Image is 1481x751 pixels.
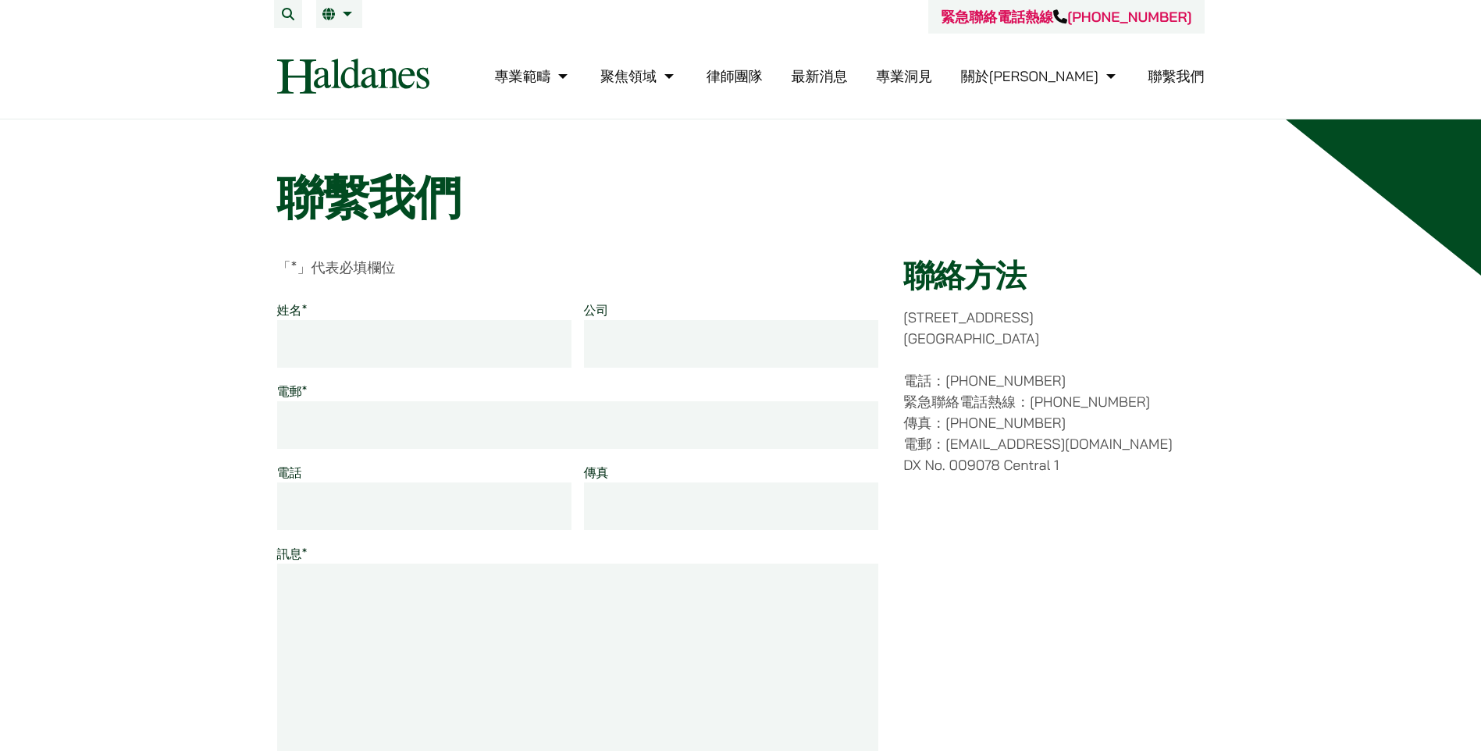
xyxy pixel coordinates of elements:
a: 聯繫我們 [1148,67,1205,85]
p: 「 」代表必填欄位 [277,257,879,278]
a: 最新消息 [791,67,847,85]
img: Logo of Haldanes [277,59,429,94]
label: 姓名 [277,302,308,318]
a: 緊急聯絡電話熱線[PHONE_NUMBER] [941,8,1191,26]
label: 傳真 [584,464,609,480]
label: 電話 [277,464,302,480]
label: 公司 [584,302,609,318]
a: 專業範疇 [494,67,571,85]
a: 聚焦領域 [600,67,678,85]
h1: 聯繫我們 [277,169,1205,226]
a: 關於何敦 [961,67,1120,85]
label: 電郵 [277,383,308,399]
a: 繁 [322,8,356,20]
a: 律師團隊 [707,67,763,85]
p: [STREET_ADDRESS] [GEOGRAPHIC_DATA] [903,307,1204,349]
h2: 聯絡方法 [903,257,1204,294]
p: 電話：[PHONE_NUMBER] 緊急聯絡電話熱線：[PHONE_NUMBER] 傳真：[PHONE_NUMBER] 電郵：[EMAIL_ADDRESS][DOMAIN_NAME] DX No... [903,370,1204,475]
a: 專業洞見 [876,67,932,85]
label: 訊息 [277,546,308,561]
